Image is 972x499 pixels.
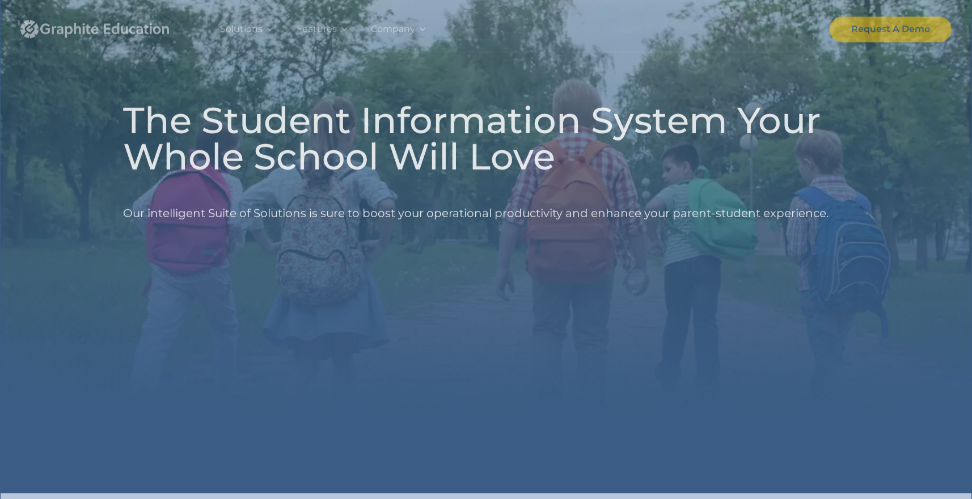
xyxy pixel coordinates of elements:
div: Request A Demo [851,21,930,37]
h1: The Student Information System Your Whole School Will Love [123,102,849,175]
div: Solutions [209,6,285,52]
div: Company [371,21,415,37]
a: home [20,6,191,52]
div: Solutions [220,21,263,37]
a: Request A Demo [830,16,952,42]
p: Our intelligent Suite of Solutions is sure to boost your operational productivity and enhance you... [123,184,829,243]
div: Features [297,21,337,37]
div: Features [285,6,360,52]
div: Company [360,6,438,52]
